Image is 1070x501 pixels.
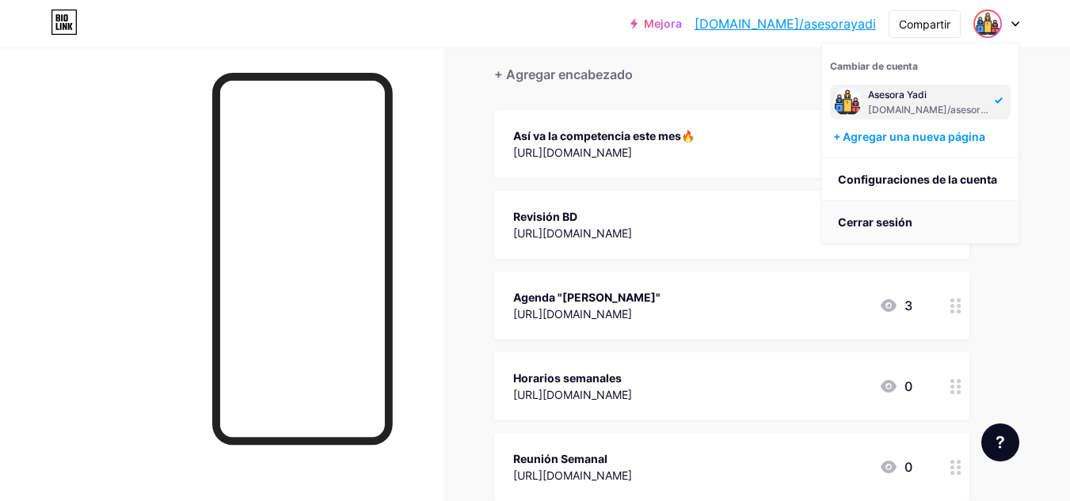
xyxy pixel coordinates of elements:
[513,469,632,482] font: [URL][DOMAIN_NAME]
[513,129,695,142] font: Así va la competencia este mes🔥
[838,215,912,229] font: Cerrar sesión
[695,14,876,33] a: [DOMAIN_NAME]/asesorayadi
[830,60,918,72] font: Cambiar de cuenta
[494,66,633,82] font: + Agregar encabezado
[904,298,912,313] font: 3
[838,173,997,186] font: Configuraciones de la cuenta
[513,452,607,465] font: Reunión Semanal
[513,307,632,321] font: [URL][DOMAIN_NAME]
[513,226,632,240] font: [URL][DOMAIN_NAME]
[644,17,682,30] font: Mejora
[513,388,632,401] font: [URL][DOMAIN_NAME]
[513,146,632,159] font: [URL][DOMAIN_NAME]
[833,130,985,143] font: + Agregar una nueva página
[833,88,862,116] img: asesorayadi
[695,16,876,32] font: [DOMAIN_NAME]/asesorayadi
[868,89,927,101] font: Asesora Yadi
[513,371,622,385] font: Horarios semanales
[904,378,912,394] font: 0
[822,158,1019,201] a: Configuraciones de la cuenta
[899,17,950,31] font: Compartir
[513,210,577,223] font: Revisión BD
[975,11,1000,36] img: asesorayadi
[513,290,661,304] font: Agenda "[PERSON_NAME]"
[868,104,1006,116] font: [DOMAIN_NAME]/asesorayadi
[904,459,912,475] font: 0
